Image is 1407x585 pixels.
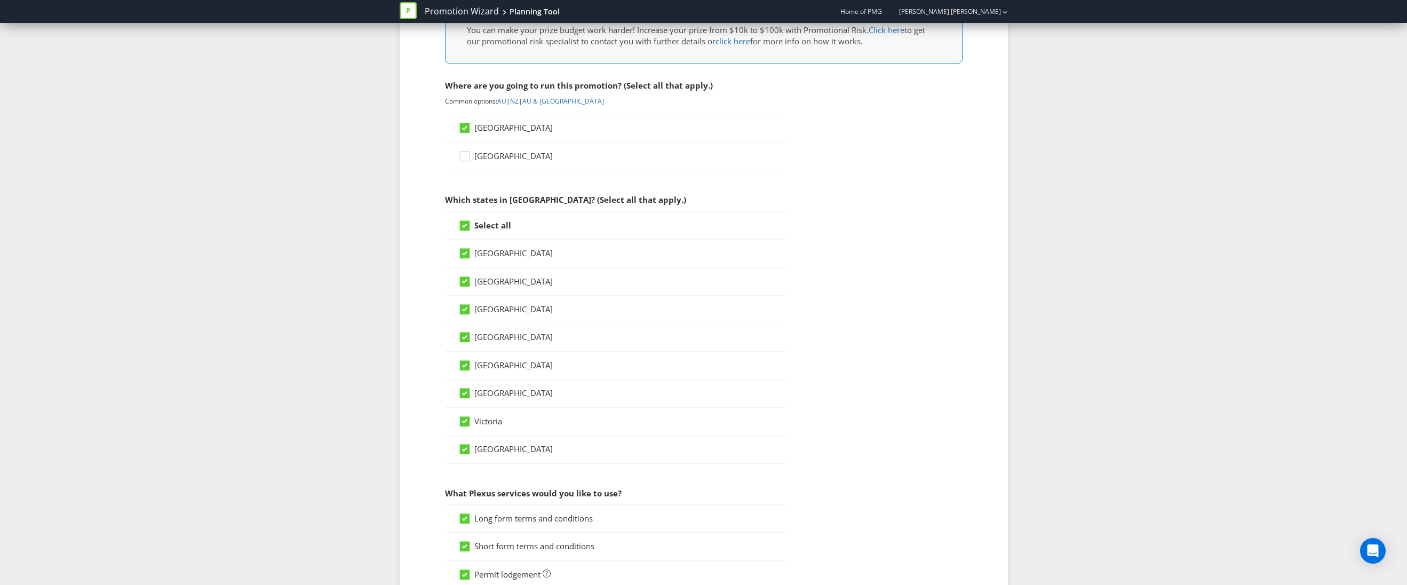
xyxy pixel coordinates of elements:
[467,25,869,35] span: You can make your prize budget work harder! Increase your prize from $10k to $100k with Promotion...
[474,388,553,398] span: [GEOGRAPHIC_DATA]
[506,97,510,106] span: |
[510,97,519,106] a: NZ
[445,97,497,106] span: Common options:
[474,513,593,524] span: Long form terms and conditions
[467,25,925,46] span: to get our promotional risk specialist to contact you with further details or
[497,97,506,106] a: AU
[474,248,553,258] span: [GEOGRAPHIC_DATA]
[750,36,863,46] span: for more info on how it works.
[474,416,502,426] span: Victoria
[840,7,882,16] span: Home of PMG
[474,331,553,342] span: [GEOGRAPHIC_DATA]
[716,36,750,46] a: click here
[522,97,604,106] a: AU & [GEOGRAPHIC_DATA]
[519,97,522,106] span: |
[474,541,594,551] span: Short form terms and conditions
[474,220,511,231] strong: Select all
[1360,538,1386,564] div: Open Intercom Messenger
[445,194,686,205] span: Which states in [GEOGRAPHIC_DATA]? (Select all that apply.)
[474,122,553,133] span: [GEOGRAPHIC_DATA]
[425,5,499,18] a: Promotion Wizard
[474,360,553,370] span: [GEOGRAPHIC_DATA]
[474,569,540,580] span: Permit lodgement
[474,151,553,161] span: [GEOGRAPHIC_DATA]
[474,444,553,454] span: [GEOGRAPHIC_DATA]
[474,304,553,314] span: [GEOGRAPHIC_DATA]
[445,488,622,499] span: What Plexus services would you like to use?
[445,75,786,97] div: Where are you going to run this promotion? (Select all that apply.)
[510,6,560,17] div: Planning Tool
[888,7,1001,16] a: [PERSON_NAME] [PERSON_NAME]
[869,25,904,35] a: Click here
[474,276,553,287] span: [GEOGRAPHIC_DATA]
